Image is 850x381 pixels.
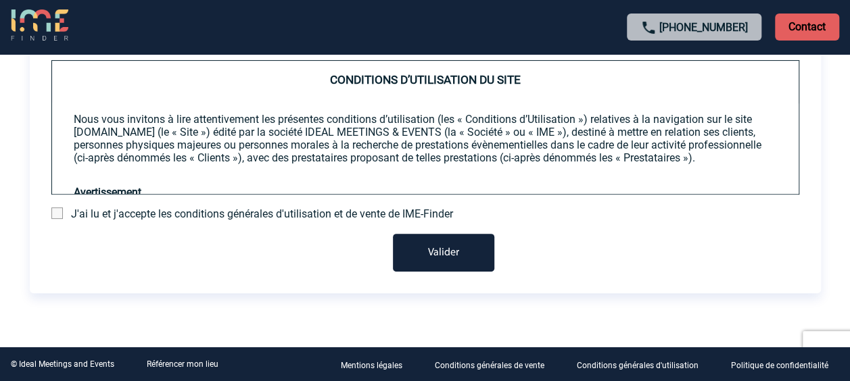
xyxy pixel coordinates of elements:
p: Mentions légales [341,361,402,370]
img: call-24-px.png [640,20,657,36]
a: Référencer mon lieu [147,359,218,369]
a: Conditions générales d'utilisation [566,358,720,371]
div: © Ideal Meetings and Events [11,359,114,369]
button: Valider [393,234,494,272]
a: Conditions générales de vente [424,358,566,371]
p: Contact [775,14,839,41]
a: [PHONE_NUMBER] [659,21,748,34]
span: CONDITIONS D’UTILISATION DU SITE [330,73,521,86]
p: Conditions générales de vente [435,361,544,370]
p: Nous vous invitons à lire attentivement les présentes conditions d’utilisation (les « Conditions ... [74,113,777,164]
strong: Avertissement [74,186,141,199]
p: Conditions générales d'utilisation [577,361,699,370]
a: Politique de confidentialité [720,358,850,371]
p: Politique de confidentialité [731,361,828,370]
a: Mentions légales [330,358,424,371]
span: J'ai lu et j'accepte les conditions générales d'utilisation et de vente de IME-Finder [71,207,453,220]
